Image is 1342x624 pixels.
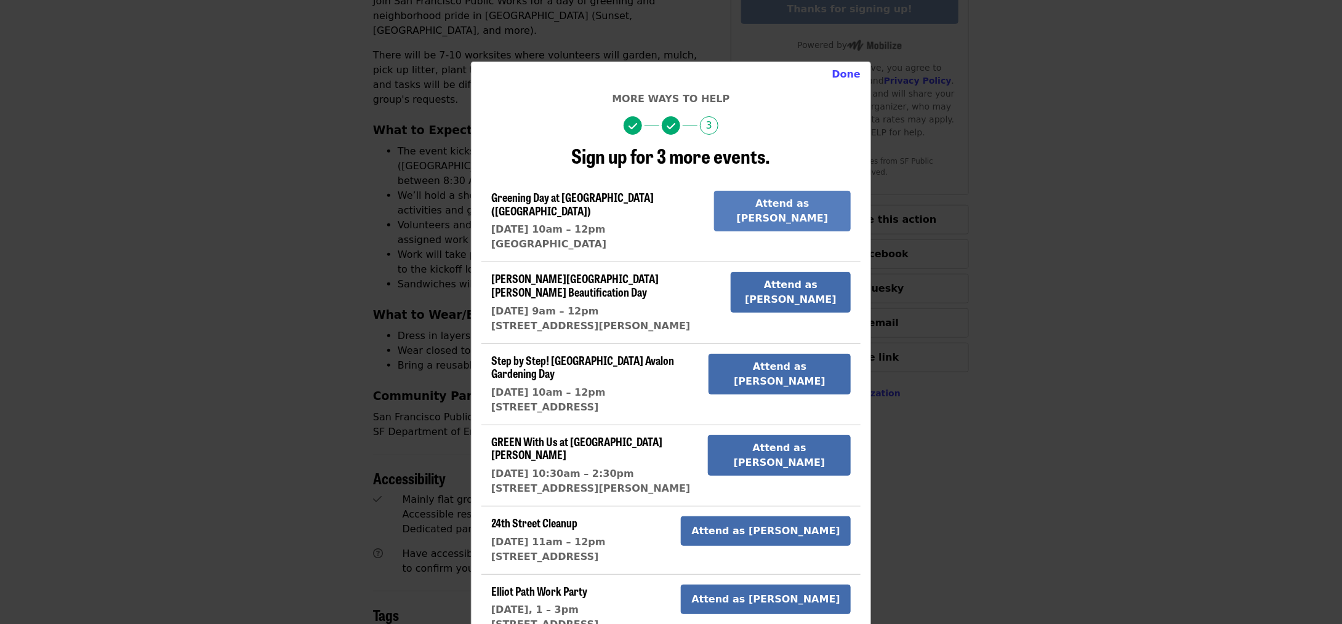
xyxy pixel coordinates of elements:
span: Elliot Path Work Party [491,583,587,599]
a: GREEN With Us at [GEOGRAPHIC_DATA][PERSON_NAME][DATE] 10:30am – 2:30pm[STREET_ADDRESS][PERSON_NAME] [491,435,698,496]
a: Greening Day at [GEOGRAPHIC_DATA] ([GEOGRAPHIC_DATA])[DATE] 10am – 12pm[GEOGRAPHIC_DATA] [491,191,704,252]
span: 3 [700,116,718,135]
div: [STREET_ADDRESS] [491,550,606,564]
div: [DATE] 10am – 12pm [491,385,699,400]
a: 24th Street Cleanup[DATE] 11am – 12pm[STREET_ADDRESS] [491,516,606,564]
span: Sign up for 3 more events. [572,141,771,170]
a: [PERSON_NAME][GEOGRAPHIC_DATA] [PERSON_NAME] Beautification Day[DATE] 9am – 12pm[STREET_ADDRESS][... [491,272,721,333]
div: [DATE] 11am – 12pm [491,535,606,550]
button: Attend as [PERSON_NAME] [681,585,851,614]
a: Step by Step! [GEOGRAPHIC_DATA] Avalon Gardening Day[DATE] 10am – 12pm[STREET_ADDRESS] [491,354,699,415]
i: check icon [667,121,675,132]
span: Step by Step! [GEOGRAPHIC_DATA] Avalon Gardening Day [491,352,674,382]
button: Attend as [PERSON_NAME] [709,354,851,394]
div: [DATE], 1 – 3pm [491,602,599,617]
div: [DATE] 10am – 12pm [491,222,704,237]
span: 24th Street Cleanup [491,514,577,530]
span: GREEN With Us at [GEOGRAPHIC_DATA][PERSON_NAME] [491,433,662,463]
div: [GEOGRAPHIC_DATA] [491,237,704,252]
button: Attend as [PERSON_NAME] [708,435,851,476]
button: Attend as [PERSON_NAME] [731,272,851,313]
button: Close [822,62,870,87]
div: [DATE] 10:30am – 2:30pm [491,466,698,481]
div: [STREET_ADDRESS][PERSON_NAME] [491,481,698,496]
span: [PERSON_NAME][GEOGRAPHIC_DATA] [PERSON_NAME] Beautification Day [491,270,659,300]
button: Attend as [PERSON_NAME] [681,516,851,546]
div: [DATE] 9am – 12pm [491,304,721,319]
div: [STREET_ADDRESS] [491,400,699,415]
span: Greening Day at [GEOGRAPHIC_DATA] ([GEOGRAPHIC_DATA]) [491,189,654,218]
i: check icon [629,121,637,132]
button: Attend as [PERSON_NAME] [714,191,851,231]
span: More ways to help [612,93,729,105]
div: [STREET_ADDRESS][PERSON_NAME] [491,319,721,334]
